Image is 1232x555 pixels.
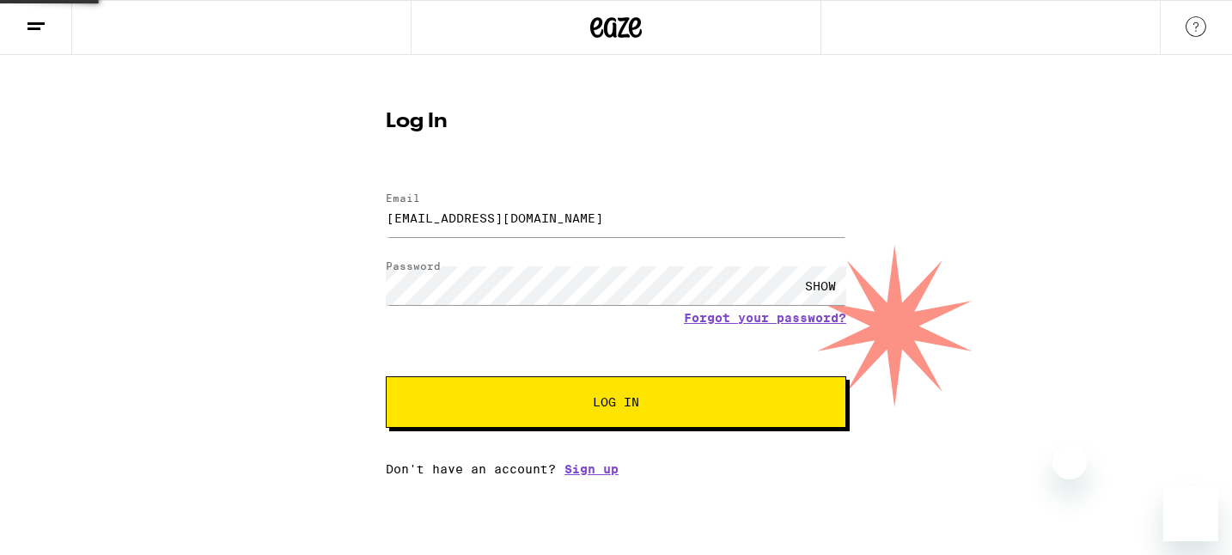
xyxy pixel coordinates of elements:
a: Sign up [564,462,619,476]
a: Forgot your password? [684,311,846,325]
button: Log In [386,376,846,428]
iframe: Button to launch messaging window [1163,486,1218,541]
div: SHOW [795,266,846,305]
input: Email [386,198,846,237]
span: Log In [593,396,639,408]
label: Email [386,192,420,204]
div: Don't have an account? [386,462,846,476]
label: Password [386,260,441,271]
iframe: Close message [1052,445,1087,479]
h1: Log In [386,112,846,132]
